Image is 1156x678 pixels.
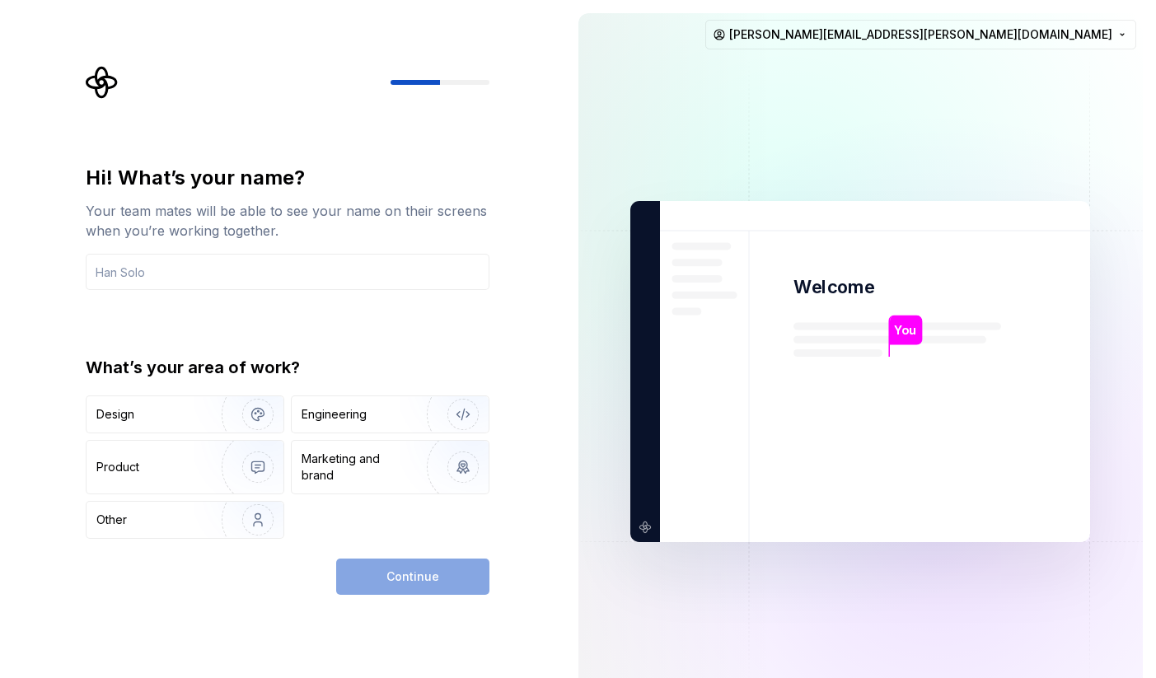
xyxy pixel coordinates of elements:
p: Welcome [793,275,874,299]
input: Han Solo [86,254,489,290]
div: Product [96,459,139,475]
svg: Supernova Logo [86,66,119,99]
div: Design [96,406,134,423]
div: Other [96,512,127,528]
div: What’s your area of work? [86,356,489,379]
div: Your team mates will be able to see your name on their screens when you’re working together. [86,201,489,241]
div: Engineering [302,406,367,423]
button: [PERSON_NAME][EMAIL_ADDRESS][PERSON_NAME][DOMAIN_NAME] [705,20,1136,49]
div: Hi! What’s your name? [86,165,489,191]
span: [PERSON_NAME][EMAIL_ADDRESS][PERSON_NAME][DOMAIN_NAME] [729,26,1112,43]
div: Marketing and brand [302,451,413,484]
p: You [895,321,917,339]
